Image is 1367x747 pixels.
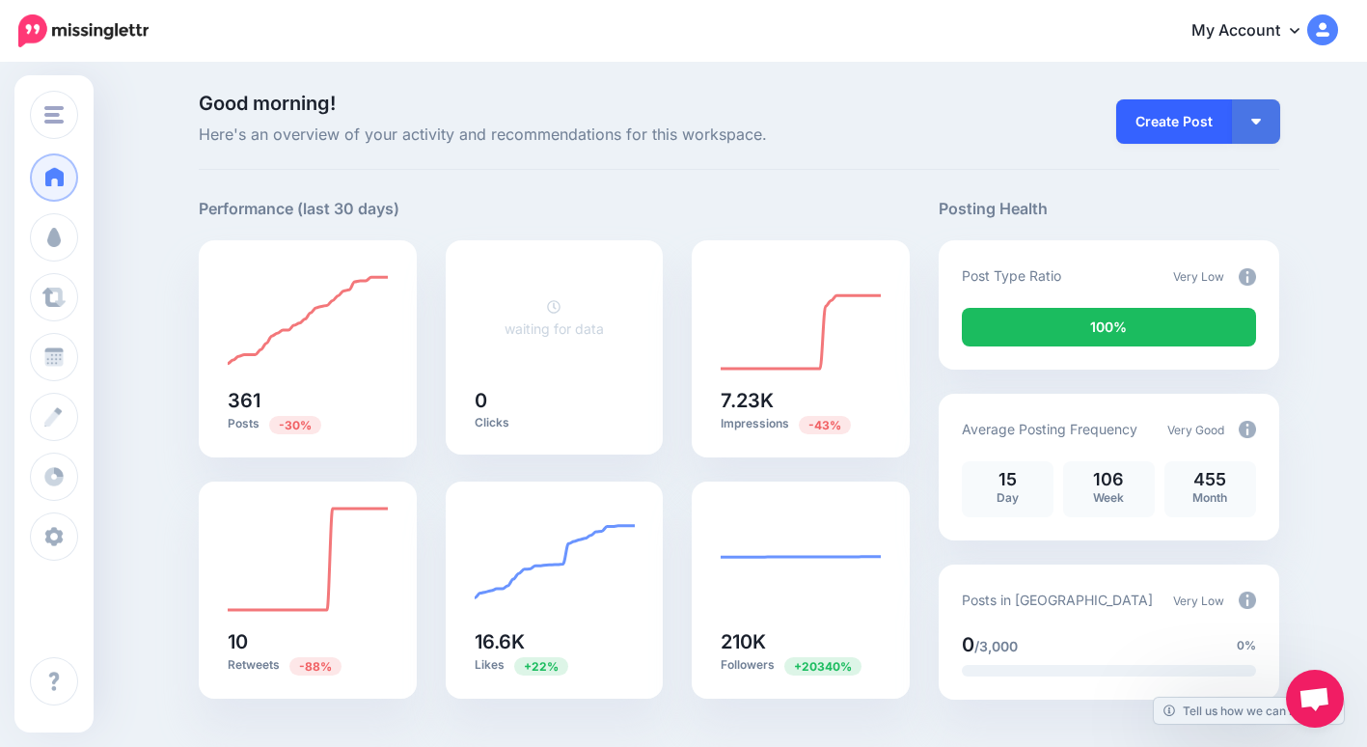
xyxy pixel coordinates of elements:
span: Good morning! [199,92,336,115]
img: info-circle-grey.png [1239,592,1256,609]
span: Month [1192,490,1227,505]
p: 106 [1073,471,1145,488]
a: My Account [1172,8,1338,55]
h5: 10 [228,632,388,651]
h5: Performance (last 30 days) [199,197,399,221]
img: info-circle-grey.png [1239,421,1256,438]
span: Very Low [1173,594,1224,608]
h5: 7.23K [721,391,881,410]
p: Post Type Ratio [962,264,1061,287]
p: 455 [1174,471,1246,488]
h5: Posting Health [939,197,1279,221]
a: Tell us how we can improve [1154,698,1344,724]
span: Previous period: 513 [269,416,321,434]
p: Posts [228,415,388,433]
h5: 16.6K [475,632,635,651]
a: waiting for data [505,298,604,337]
span: 0% [1237,636,1256,655]
img: arrow-down-white.png [1251,119,1261,124]
h5: 210K [721,632,881,651]
p: Followers [721,656,881,675]
span: Here's an overview of your activity and recommendations for this workspace. [199,123,910,148]
span: Previous period: 81 [289,657,342,676]
p: Average Posting Frequency [962,418,1137,440]
img: menu.png [44,106,64,124]
p: Clicks [475,415,635,430]
span: 0 [962,633,974,656]
p: Likes [475,656,635,675]
span: Previous period: 12.8K [799,416,851,434]
a: Open chat [1286,670,1344,728]
div: 100% of your posts in the last 30 days were manually created (i.e. were not from Drip Campaigns o... [962,308,1256,346]
span: Previous period: 1.03K [784,657,861,676]
span: Previous period: 13.6K [514,657,568,676]
span: Very Low [1173,269,1224,284]
p: Retweets [228,656,388,675]
p: 15 [971,471,1044,488]
h5: 0 [475,391,635,410]
p: Posts in [GEOGRAPHIC_DATA] [962,589,1153,611]
img: Missinglettr [18,14,149,47]
a: Create Post [1116,99,1232,144]
p: Impressions [721,415,881,433]
span: Very Good [1167,423,1224,437]
span: /3,000 [974,638,1018,654]
span: Week [1093,490,1124,505]
h5: 361 [228,391,388,410]
img: info-circle-grey.png [1239,268,1256,286]
span: Day [997,490,1019,505]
